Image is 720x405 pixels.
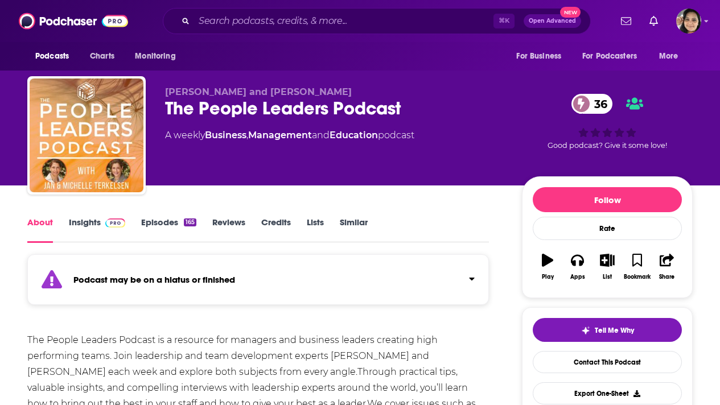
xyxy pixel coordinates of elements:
button: Follow [533,187,682,212]
a: Reviews [212,217,245,243]
span: For Podcasters [582,48,637,64]
a: 36 [571,94,613,114]
a: Business [205,130,246,140]
a: About [27,217,53,243]
span: New [560,7,581,18]
button: Bookmark [622,246,652,287]
span: ⌘ K [493,14,515,28]
div: 36Good podcast? Give it some love! [522,86,693,157]
div: 165 [184,218,196,226]
span: [PERSON_NAME] and [PERSON_NAME] [165,86,352,97]
span: For Business [516,48,561,64]
img: Podchaser - Follow, Share and Rate Podcasts [19,10,128,32]
span: Open Advanced [529,18,576,24]
button: open menu [508,46,575,67]
span: Charts [90,48,114,64]
div: Bookmark [624,274,651,280]
button: Share [652,246,682,287]
button: Show profile menu [676,9,701,34]
div: Apps [570,274,585,280]
a: Lists [307,217,324,243]
strong: Podcast may be on a hiatus or finished [73,274,235,285]
a: Education [330,130,378,140]
section: Click to expand status details [27,261,489,305]
div: A weekly podcast [165,129,414,142]
div: Rate [533,217,682,240]
span: and [312,130,330,140]
span: Tell Me Why [595,326,634,335]
button: Export One-Sheet [533,382,682,404]
button: Play [533,246,562,287]
span: , [246,130,248,140]
a: Show notifications dropdown [616,11,636,31]
div: Search podcasts, credits, & more... [163,8,591,34]
img: User Profile [676,9,701,34]
a: InsightsPodchaser Pro [69,217,125,243]
input: Search podcasts, credits, & more... [194,12,493,30]
a: Management [248,130,312,140]
button: open menu [27,46,84,67]
button: open menu [127,46,190,67]
button: tell me why sparkleTell Me Why [533,318,682,342]
div: List [603,274,612,280]
a: Similar [340,217,368,243]
span: More [659,48,678,64]
button: open menu [651,46,693,67]
a: Credits [261,217,291,243]
a: Episodes165 [141,217,196,243]
span: 36 [583,94,613,114]
img: tell me why sparkle [581,326,590,335]
a: Contact This Podcast [533,351,682,373]
span: Logged in as shelbyjanner [676,9,701,34]
span: Good podcast? Give it some love! [548,141,667,150]
button: open menu [575,46,653,67]
a: Show notifications dropdown [645,11,663,31]
img: The People Leaders Podcast [30,78,143,192]
span: Monitoring [135,48,175,64]
img: Podchaser Pro [105,218,125,228]
button: Open AdvancedNew [524,14,581,28]
button: List [593,246,622,287]
div: Play [542,274,554,280]
a: Charts [83,46,121,67]
button: Apps [562,246,592,287]
div: Share [659,274,674,280]
span: Podcasts [35,48,69,64]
